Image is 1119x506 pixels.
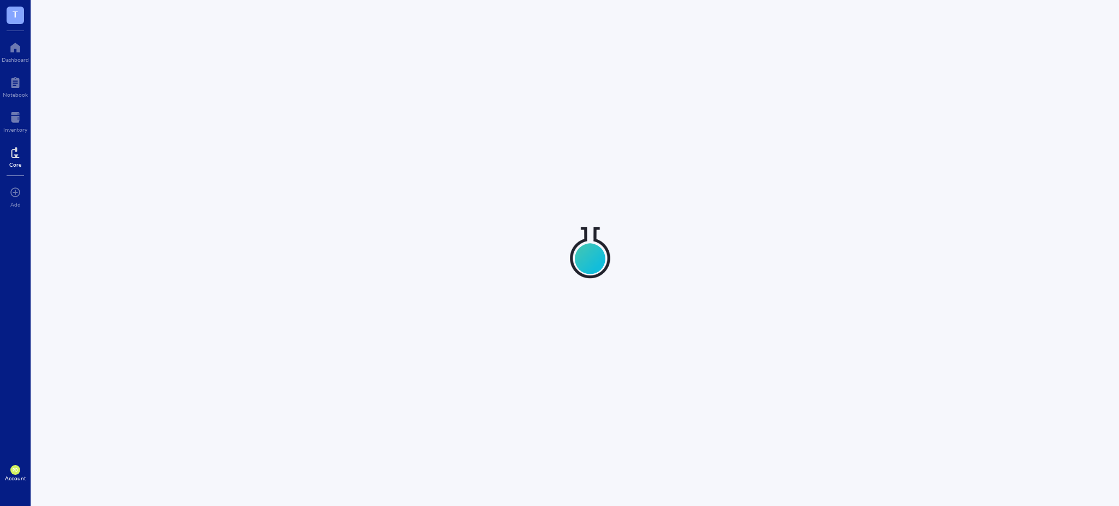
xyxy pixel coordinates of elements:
a: Core [9,144,21,168]
div: Account [5,475,26,481]
div: Notebook [3,91,28,98]
span: PO [13,468,18,473]
a: Inventory [3,109,27,133]
a: Dashboard [2,39,29,63]
div: Inventory [3,126,27,133]
span: T [13,7,18,21]
a: Notebook [3,74,28,98]
div: Add [10,201,21,208]
div: Core [9,161,21,168]
div: Dashboard [2,56,29,63]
